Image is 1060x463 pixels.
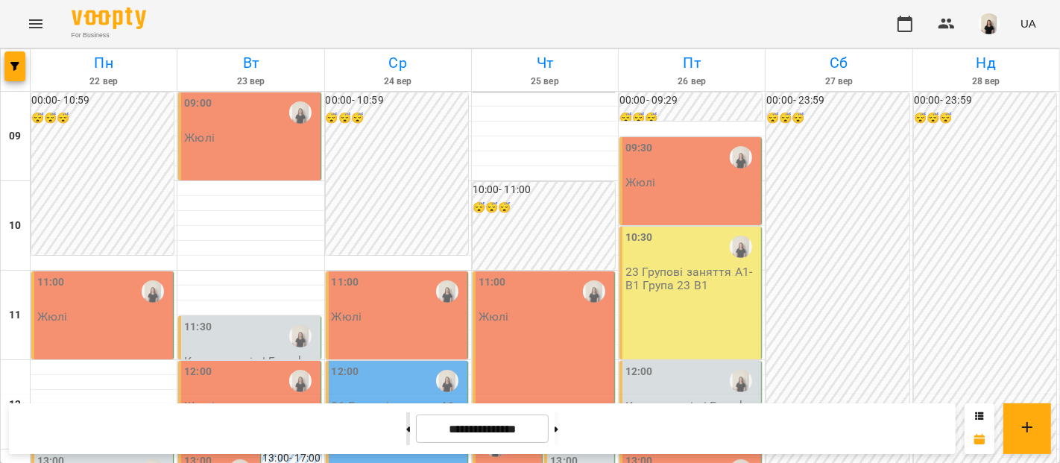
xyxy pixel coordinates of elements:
[914,92,1056,109] h6: 00:00 - 23:59
[766,110,909,127] h6: 😴😴😴
[31,92,174,109] h6: 00:00 - 10:59
[33,51,174,75] h6: Пн
[1020,16,1036,31] span: UA
[625,176,656,189] p: Жюлі
[474,75,616,89] h6: 25 вер
[72,31,146,40] span: For Business
[289,370,312,392] img: Жюлі
[436,280,458,303] img: Жюлі
[184,319,212,336] label: 11:30
[18,6,54,42] button: Menu
[184,131,215,144] p: Жюлі
[474,51,616,75] h6: Чт
[184,95,212,112] label: 09:00
[768,75,909,89] h6: 27 вер
[72,7,146,29] img: Voopty Logo
[768,51,909,75] h6: Сб
[730,146,752,168] img: Жюлі
[180,75,321,89] h6: 23 вер
[730,236,752,258] img: Жюлі
[31,110,174,127] h6: 😴😴😴
[326,110,468,127] h6: 😴😴😴
[289,101,312,124] img: Жюлі
[327,51,469,75] h6: Ср
[625,265,758,292] p: 23 Групові заняття А1-В1 Група 23 B1
[9,218,21,234] h6: 10
[914,110,1056,127] h6: 😴😴😴
[473,182,615,198] h6: 10:00 - 11:00
[619,92,762,109] h6: 00:00 - 09:29
[327,75,469,89] h6: 24 вер
[332,274,359,291] label: 11:00
[1015,10,1042,37] button: UA
[37,274,65,291] label: 11:00
[332,310,362,323] p: Жюлі
[479,274,506,291] label: 11:00
[619,110,762,127] h6: 😴😴😴
[473,200,615,216] h6: 😴😴😴
[332,364,359,380] label: 12:00
[180,51,321,75] h6: Вт
[37,310,68,323] p: Жюлі
[184,364,212,380] label: 12:00
[730,370,752,392] img: Жюлі
[33,75,174,89] h6: 22 вер
[9,128,21,145] h6: 09
[915,75,1057,89] h6: 28 вер
[9,307,21,324] h6: 11
[289,325,312,347] img: Жюлі
[142,280,164,303] img: Жюлі
[621,51,763,75] h6: Пт
[625,140,653,157] label: 09:30
[583,280,605,303] img: Жюлі
[184,355,317,381] p: Консультація | French.etc 💛
[979,13,1000,34] img: a3bfcddf6556b8c8331b99a2d66cc7fb.png
[479,310,509,323] p: Жюлі
[915,51,1057,75] h6: Нд
[766,92,909,109] h6: 00:00 - 23:59
[625,230,653,246] label: 10:30
[621,75,763,89] h6: 26 вер
[436,370,458,392] img: Жюлі
[326,92,468,109] h6: 00:00 - 10:59
[625,364,653,380] label: 12:00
